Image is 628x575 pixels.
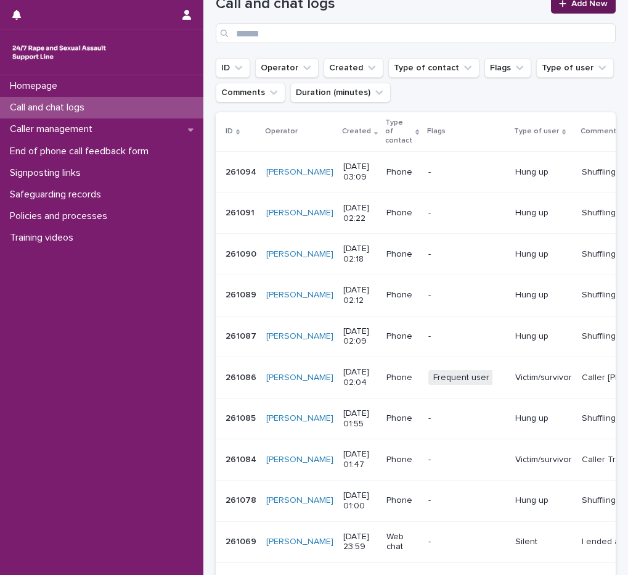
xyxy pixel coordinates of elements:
[10,40,108,65] img: rhQMoQhaT3yELyF149Cw
[226,247,259,260] p: 261090
[324,58,383,78] button: Created
[343,203,377,224] p: [DATE] 02:22
[342,125,371,138] p: Created
[386,373,418,383] p: Phone
[216,58,250,78] button: ID
[388,58,479,78] button: Type of contact
[343,367,377,388] p: [DATE] 02:04
[386,249,418,260] p: Phone
[226,493,259,506] p: 261078
[226,534,259,547] p: 261069
[343,162,377,183] p: [DATE] 03:09
[386,532,418,553] p: Web chat
[5,210,117,222] p: Policies and processes
[266,249,333,260] a: [PERSON_NAME]
[216,83,285,102] button: Comments
[266,413,333,424] a: [PERSON_NAME]
[428,455,505,465] p: -
[5,80,67,92] p: Homepage
[226,370,259,383] p: 261086
[386,290,418,300] p: Phone
[515,455,572,465] p: Victim/survivor
[536,58,614,78] button: Type of user
[343,490,377,511] p: [DATE] 01:00
[226,452,259,465] p: 261084
[515,413,572,424] p: Hung up
[5,123,102,135] p: Caller management
[428,208,505,218] p: -
[428,331,505,342] p: -
[515,249,572,260] p: Hung up
[226,329,259,342] p: 261087
[5,167,91,179] p: Signposting links
[581,125,620,138] p: Comments
[428,537,505,547] p: -
[428,167,505,178] p: -
[386,413,418,424] p: Phone
[5,146,158,157] p: End of phone call feedback form
[226,205,257,218] p: 261091
[515,167,572,178] p: Hung up
[386,455,418,465] p: Phone
[428,249,505,260] p: -
[266,455,333,465] a: [PERSON_NAME]
[216,23,616,43] input: Search
[5,232,83,244] p: Training videos
[265,125,298,138] p: Operator
[226,125,233,138] p: ID
[266,167,333,178] a: [PERSON_NAME]
[484,58,531,78] button: Flags
[343,285,377,306] p: [DATE] 02:12
[386,167,418,178] p: Phone
[266,373,333,383] a: [PERSON_NAME]
[428,495,505,506] p: -
[386,208,418,218] p: Phone
[515,537,572,547] p: Silent
[343,244,377,265] p: [DATE] 02:18
[5,189,111,201] p: Safeguarding records
[226,165,259,178] p: 261094
[515,373,572,383] p: Victim/survivor
[428,370,494,386] span: Frequent user
[226,287,259,300] p: 261089
[266,208,333,218] a: [PERSON_NAME]
[386,495,418,506] p: Phone
[385,116,412,147] p: Type of contact
[427,125,446,138] p: Flags
[515,290,572,300] p: Hung up
[515,495,572,506] p: Hung up
[266,495,333,506] a: [PERSON_NAME]
[514,125,559,138] p: Type of user
[515,331,572,342] p: Hung up
[343,408,377,429] p: [DATE] 01:55
[515,208,572,218] p: Hung up
[343,449,377,470] p: [DATE] 01:47
[266,331,333,342] a: [PERSON_NAME]
[428,290,505,300] p: -
[386,331,418,342] p: Phone
[290,83,391,102] button: Duration (minutes)
[343,326,377,347] p: [DATE] 02:09
[428,413,505,424] p: -
[266,290,333,300] a: [PERSON_NAME]
[343,532,377,553] p: [DATE] 23:59
[255,58,319,78] button: Operator
[266,537,333,547] a: [PERSON_NAME]
[226,411,258,424] p: 261085
[5,102,94,114] p: Call and chat logs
